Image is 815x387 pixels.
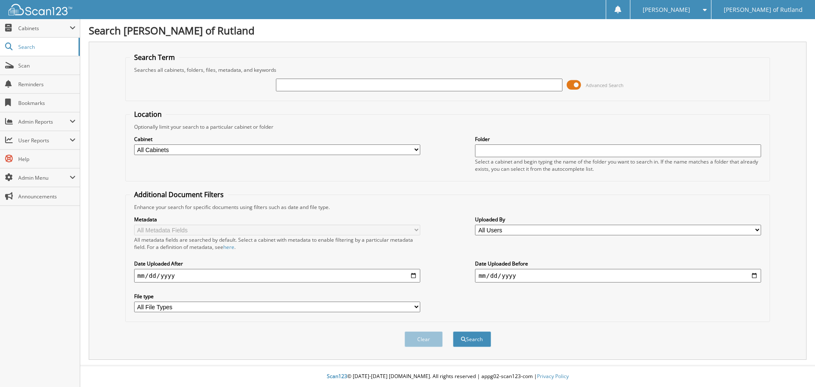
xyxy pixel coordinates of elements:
[724,7,803,12] span: [PERSON_NAME] of Rutland
[475,269,761,282] input: end
[134,216,420,223] label: Metadata
[18,118,70,125] span: Admin Reports
[453,331,491,347] button: Search
[8,4,72,15] img: scan123-logo-white.svg
[130,190,228,199] legend: Additional Document Filters
[405,331,443,347] button: Clear
[18,43,74,51] span: Search
[134,236,420,251] div: All metadata fields are searched by default. Select a cabinet with metadata to enable filtering b...
[130,53,179,62] legend: Search Term
[134,136,420,143] label: Cabinet
[18,25,70,32] span: Cabinets
[18,137,70,144] span: User Reports
[475,216,761,223] label: Uploaded By
[537,373,569,380] a: Privacy Policy
[130,110,166,119] legend: Location
[18,155,76,163] span: Help
[80,366,815,387] div: © [DATE]-[DATE] [DOMAIN_NAME]. All rights reserved | appg02-scan123-com |
[475,136,761,143] label: Folder
[134,269,420,282] input: start
[643,7,690,12] span: [PERSON_NAME]
[223,243,234,251] a: here
[327,373,347,380] span: Scan123
[475,260,761,267] label: Date Uploaded Before
[134,293,420,300] label: File type
[130,203,766,211] div: Enhance your search for specific documents using filters such as date and file type.
[586,82,624,88] span: Advanced Search
[89,23,807,37] h1: Search [PERSON_NAME] of Rutland
[18,193,76,200] span: Announcements
[18,99,76,107] span: Bookmarks
[130,66,766,73] div: Searches all cabinets, folders, files, metadata, and keywords
[18,81,76,88] span: Reminders
[18,174,70,181] span: Admin Menu
[134,260,420,267] label: Date Uploaded After
[475,158,761,172] div: Select a cabinet and begin typing the name of the folder you want to search in. If the name match...
[130,123,766,130] div: Optionally limit your search to a particular cabinet or folder
[18,62,76,69] span: Scan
